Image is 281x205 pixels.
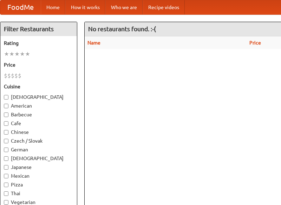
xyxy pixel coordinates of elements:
a: Price [249,40,261,46]
label: American [4,102,73,109]
li: ★ [4,50,9,58]
a: Recipe videos [143,0,185,14]
input: American [4,104,8,108]
label: Cafe [4,120,73,127]
input: Mexican [4,174,8,178]
input: Chinese [4,130,8,135]
input: Japanese [4,165,8,170]
input: Thai [4,191,8,196]
input: Pizza [4,183,8,187]
label: [DEMOGRAPHIC_DATA] [4,155,73,162]
a: FoodMe [0,0,41,14]
li: $ [7,72,11,80]
a: Who we are [105,0,143,14]
li: $ [4,72,7,80]
label: Czech / Slovak [4,137,73,144]
label: Thai [4,190,73,197]
input: Cafe [4,121,8,126]
label: Barbecue [4,111,73,118]
label: Pizza [4,181,73,188]
li: ★ [14,50,20,58]
li: ★ [9,50,14,58]
h5: Rating [4,40,73,47]
input: [DEMOGRAPHIC_DATA] [4,95,8,100]
input: Czech / Slovak [4,139,8,143]
ng-pluralize: No restaurants found. :-( [88,26,156,32]
label: [DEMOGRAPHIC_DATA] [4,94,73,101]
a: Home [41,0,65,14]
a: How it works [65,0,105,14]
h5: Price [4,61,73,68]
a: Name [87,40,100,46]
li: ★ [25,50,30,58]
h4: Filter Restaurants [0,22,77,36]
li: ★ [20,50,25,58]
h5: Cuisine [4,83,73,90]
li: $ [14,72,18,80]
input: [DEMOGRAPHIC_DATA] [4,156,8,161]
label: Japanese [4,164,73,171]
li: $ [18,72,21,80]
label: German [4,146,73,153]
label: Mexican [4,172,73,179]
li: $ [11,72,14,80]
label: Chinese [4,129,73,136]
input: German [4,148,8,152]
input: Barbecue [4,112,8,117]
input: Vegetarian [4,200,8,205]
